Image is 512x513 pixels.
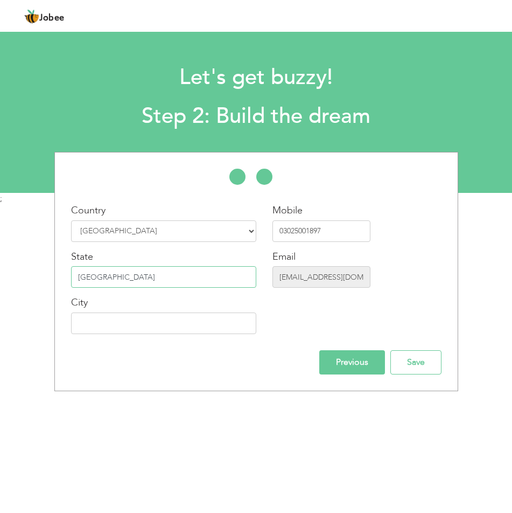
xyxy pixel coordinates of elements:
[272,250,296,264] label: Email
[390,350,441,375] input: Save
[142,102,370,130] h2: Step 2: Build the dream
[71,296,88,310] label: City
[71,250,93,264] label: State
[71,204,106,218] label: Country
[24,9,39,24] img: jobee.io
[319,350,385,375] input: Previous
[272,204,303,218] label: Mobile
[142,64,370,92] h1: Let's get buzzy!
[39,14,65,23] span: Jobee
